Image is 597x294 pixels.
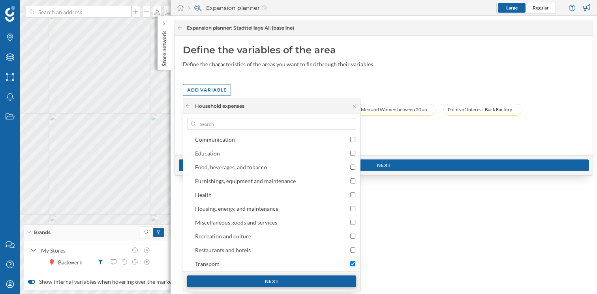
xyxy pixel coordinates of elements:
[195,103,244,110] div: Household expenses
[195,260,219,267] div: Transport
[361,106,431,114] span: Men and Women between 20 and 30 years: 1,800 inhabitants (10 min on foot)
[17,6,45,13] span: Support
[195,219,277,226] div: Miscellaneous goods and services
[187,24,294,32] span: Expansion planner
[28,278,174,286] label: Show internal variables when hovering over the marker
[350,220,355,225] input: Miscellaneous goods and services
[195,150,220,157] div: Education
[350,247,355,253] input: Restaurants and hotels
[350,261,355,266] input: Transport
[350,206,355,211] input: Housing, energy, and maintenance
[195,191,212,198] div: Health
[350,192,355,197] input: Health
[34,229,51,236] span: Brands
[350,178,355,184] input: Furnishings, equipment and maintenance
[350,234,355,239] input: Recreation and culture
[194,4,202,12] img: search-areas.svg
[195,164,267,170] div: Food, beverages, and tobacco
[448,106,518,114] span: Points of Interest: Back Factory Bakery Coffee And Bar, Brothaus Bakery Coffee And Bar, Coffee Fe...
[195,178,296,184] div: Furnishings, equipment and maintenance
[195,136,235,143] div: Communication
[188,4,267,12] div: Expansion planner
[533,5,549,11] span: Regular
[350,165,355,170] input: Food, beverages, and tobacco
[5,6,15,22] img: Geoblink Logo
[58,258,86,266] div: Backwerk
[183,60,388,68] div: Define the characteristics of the areas you want to find through their variables.
[195,205,278,212] div: Housing, energy, and maintenance
[41,246,127,255] div: My Stores
[160,28,168,66] p: Store network
[231,25,294,31] span: : Stadtteillage All (baseline)
[350,137,355,142] input: Communication
[350,151,355,156] input: Education
[506,5,518,11] span: Large
[183,44,585,56] div: Define the variables of the area
[195,233,251,240] div: Recreation and culture
[195,247,251,253] div: Restaurants and hotels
